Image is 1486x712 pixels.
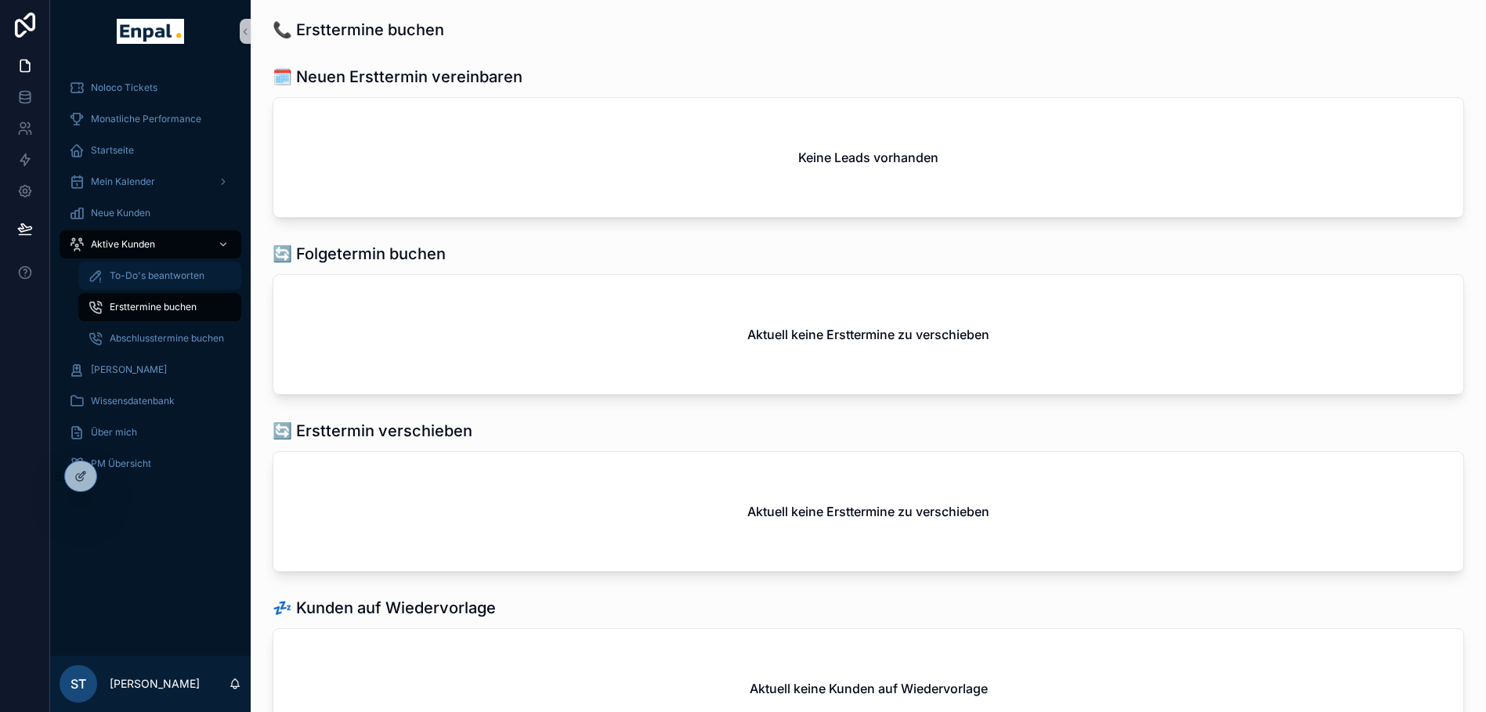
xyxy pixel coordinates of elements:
[273,597,496,619] h1: 💤 Kunden auf Wiedervorlage
[110,676,200,692] p: [PERSON_NAME]
[747,325,989,344] h2: Aktuell keine Ersttermine zu verschieben
[71,674,86,693] span: ST
[110,301,197,313] span: Ersttermine buchen
[60,199,241,227] a: Neue Kunden
[60,136,241,164] a: Startseite
[60,356,241,384] a: [PERSON_NAME]
[78,262,241,290] a: To-Do's beantworten
[91,457,151,470] span: PM Übersicht
[273,243,446,265] h1: 🔄️ Folgetermin buchen
[91,426,137,439] span: Über mich
[60,450,241,478] a: PM Übersicht
[91,175,155,188] span: Mein Kalender
[273,420,472,442] h1: 🔄️ Ersttermin verschieben
[110,269,204,282] span: To-Do's beantworten
[91,395,175,407] span: Wissensdatenbank
[91,113,201,125] span: Monatliche Performance
[60,387,241,415] a: Wissensdatenbank
[91,363,167,376] span: [PERSON_NAME]
[110,332,224,345] span: Abschlusstermine buchen
[273,66,522,88] h1: 🗓️ Neuen Ersttermin vereinbaren
[60,105,241,133] a: Monatliche Performance
[91,238,155,251] span: Aktive Kunden
[60,168,241,196] a: Mein Kalender
[91,144,134,157] span: Startseite
[78,324,241,352] a: Abschlusstermine buchen
[91,81,157,94] span: Noloco Tickets
[60,230,241,258] a: Aktive Kunden
[60,74,241,102] a: Noloco Tickets
[273,19,444,41] h1: 📞 Ersttermine buchen
[117,19,183,44] img: App logo
[91,207,150,219] span: Neue Kunden
[50,63,251,498] div: scrollable content
[747,502,989,521] h2: Aktuell keine Ersttermine zu verschieben
[78,293,241,321] a: Ersttermine buchen
[798,148,938,167] h2: Keine Leads vorhanden
[60,418,241,446] a: Über mich
[750,679,988,698] h2: Aktuell keine Kunden auf Wiedervorlage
